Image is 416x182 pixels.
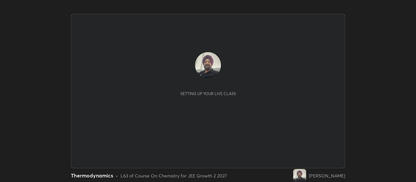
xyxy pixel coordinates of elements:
[121,172,227,179] div: L63 of Course On Chemistry for JEE Growth 2 2027
[71,172,113,179] div: Thermodynamics
[116,172,118,179] div: •
[309,172,345,179] div: [PERSON_NAME]
[293,169,306,182] img: 3c111d6fb97f478eac34a0bd0f6d3866.jpg
[180,91,236,96] div: Setting up your live class
[195,52,221,78] img: 3c111d6fb97f478eac34a0bd0f6d3866.jpg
